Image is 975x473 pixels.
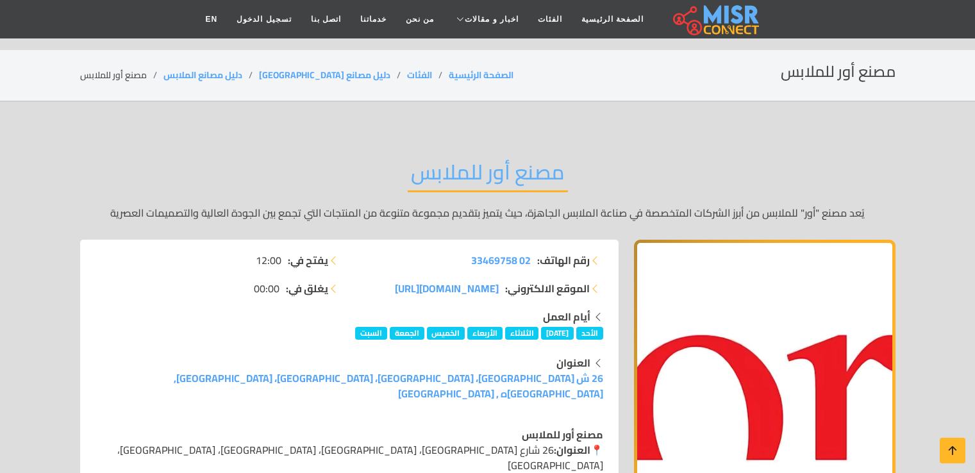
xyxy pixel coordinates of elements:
span: الجمعة [390,327,424,340]
a: 26 ش [GEOGRAPHIC_DATA]، [GEOGRAPHIC_DATA]، [GEOGRAPHIC_DATA]، [GEOGRAPHIC_DATA], [GEOGRAPHIC_DATA... [174,369,603,403]
span: الأحد [576,327,603,340]
a: [DOMAIN_NAME][URL] [395,281,499,296]
strong: العنوان [556,353,590,372]
span: [DATE] [541,327,574,340]
a: اخبار و مقالات [444,7,528,31]
a: دليل مصانع [GEOGRAPHIC_DATA] [259,67,390,83]
a: خدماتنا [351,7,396,31]
a: 02 33469758 [471,253,531,268]
li: مصنع أور للملابس [80,69,163,82]
a: الفئات [528,7,572,31]
strong: مصنع أور للملابس [522,425,603,444]
span: اخبار و مقالات [465,13,519,25]
a: تسجيل الدخول [227,7,301,31]
a: اتصل بنا [301,7,351,31]
h2: مصنع أور للملابس [408,160,568,192]
strong: يفتح في: [288,253,328,268]
a: الصفحة الرئيسية [449,67,513,83]
span: الأربعاء [467,327,503,340]
a: من نحن [396,7,444,31]
p: يُعد مصنع "أور" للملابس من أبرز الشركات المتخصصة في صناعة الملابس الجاهزة، حيث يتميز بتقديم مجموع... [80,205,896,220]
span: 12:00 [256,253,281,268]
span: [DOMAIN_NAME][URL] [395,279,499,298]
a: الصفحة الرئيسية [572,7,653,31]
span: الثلاثاء [505,327,539,340]
span: 00:00 [254,281,279,296]
a: دليل مصانع الملابس [163,67,242,83]
span: الخميس [427,327,465,340]
strong: أيام العمل [543,307,590,326]
strong: العنوان: [554,440,590,460]
strong: رقم الهاتف: [537,253,590,268]
a: الفئات [407,67,432,83]
span: 02 33469758 [471,251,531,270]
h2: مصنع أور للملابس [781,63,896,81]
span: السبت [355,327,387,340]
strong: يغلق في: [286,281,328,296]
img: main.misr_connect [673,3,759,35]
strong: الموقع الالكتروني: [505,281,590,296]
a: EN [196,7,228,31]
